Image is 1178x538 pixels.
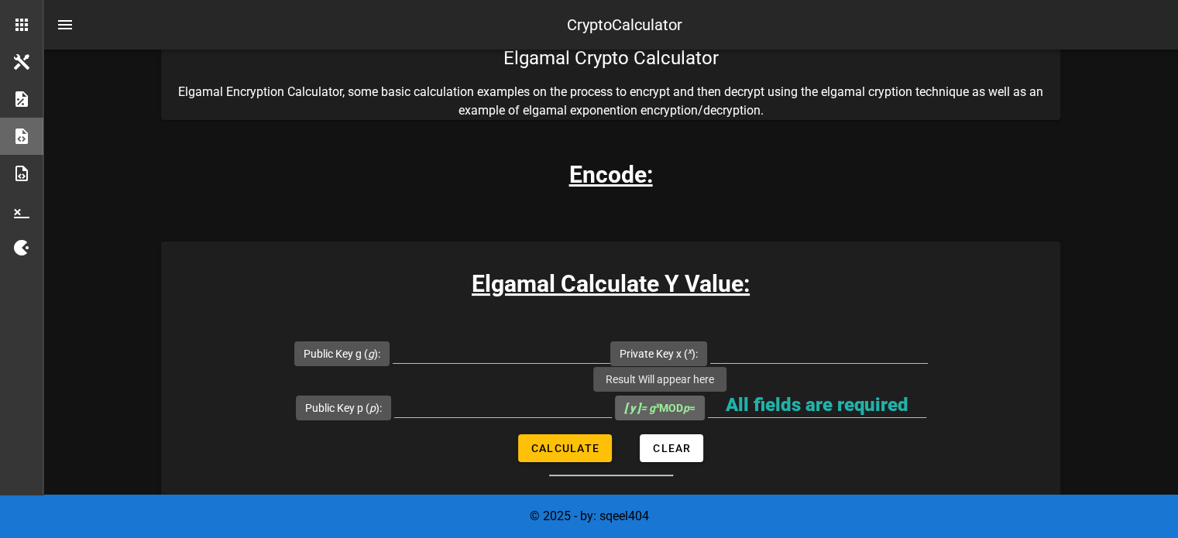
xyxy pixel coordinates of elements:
[161,33,1060,83] div: Elgamal Crypto Calculator
[368,348,374,360] i: g
[567,13,682,36] div: CryptoCalculator
[531,442,599,454] span: Calculate
[518,434,612,462] button: Calculate
[161,83,1060,120] p: Elgamal Encryption Calculator, some basic calculation examples on the process to encrypt and then...
[530,509,649,523] span: © 2025 - by: sqeel404
[655,400,659,410] sup: x
[161,266,1060,301] h3: Elgamal Calculate Y Value:
[624,402,641,414] b: [ y ]
[624,402,695,414] span: MOD =
[640,434,703,462] button: Clear
[46,6,84,43] button: nav-menu-toggle
[305,400,382,416] label: Public Key p ( ):
[683,402,689,414] i: p
[620,346,698,362] label: Private Key x ( ):
[304,346,380,362] label: Public Key g ( ):
[369,402,376,414] i: p
[624,402,659,414] i: = g
[569,157,653,192] h3: Encode:
[652,442,691,454] span: Clear
[688,346,692,356] sup: x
